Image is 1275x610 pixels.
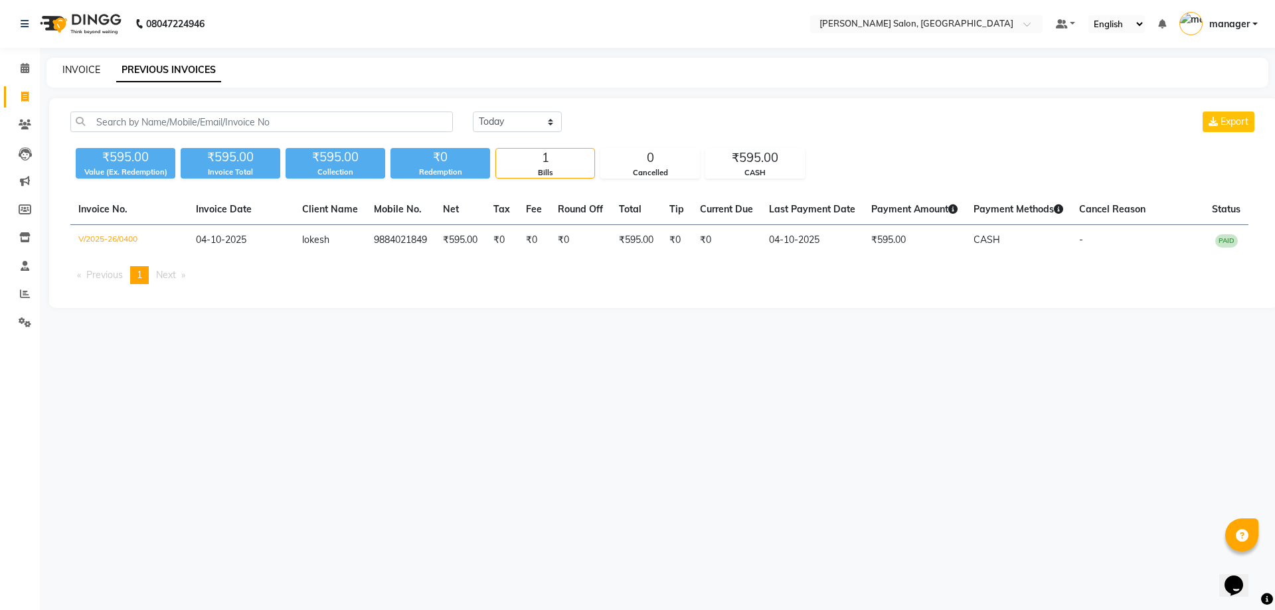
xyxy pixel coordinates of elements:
span: Client Name [302,203,358,215]
div: Bills [496,167,594,179]
span: lokesh [302,234,329,246]
span: Last Payment Date [769,203,855,215]
input: Search by Name/Mobile/Email/Invoice No [70,112,453,132]
span: Previous [86,269,123,281]
span: Mobile No. [374,203,422,215]
nav: Pagination [70,266,1257,284]
span: Payment Methods [974,203,1063,215]
span: Cancel Reason [1079,203,1146,215]
span: Net [443,203,459,215]
span: PAID [1215,234,1238,248]
div: ₹595.00 [181,148,280,167]
a: PREVIOUS INVOICES [116,58,221,82]
td: ₹0 [485,225,518,256]
span: Fee [526,203,542,215]
span: Payment Amount [871,203,958,215]
span: manager [1209,17,1250,31]
div: CASH [706,167,804,179]
span: Total [619,203,641,215]
span: Invoice No. [78,203,127,215]
td: V/2025-26/0400 [70,225,188,256]
div: ₹595.00 [76,148,175,167]
div: ₹595.00 [706,149,804,167]
td: 9884021849 [366,225,435,256]
span: CASH [974,234,1000,246]
td: ₹0 [550,225,611,256]
img: manager [1179,12,1203,35]
div: Value (Ex. Redemption) [76,167,175,178]
iframe: chat widget [1219,557,1262,597]
span: 04-10-2025 [196,234,246,246]
b: 08047224946 [146,5,205,42]
div: 0 [601,149,699,167]
td: ₹595.00 [611,225,661,256]
span: - [1079,234,1083,246]
button: Export [1203,112,1254,132]
div: Redemption [390,167,490,178]
span: Current Due [700,203,753,215]
td: ₹595.00 [863,225,966,256]
td: ₹0 [692,225,761,256]
td: ₹0 [518,225,550,256]
span: 1 [137,269,142,281]
td: 04-10-2025 [761,225,863,256]
a: INVOICE [62,64,100,76]
td: ₹0 [661,225,692,256]
span: Round Off [558,203,603,215]
div: ₹595.00 [286,148,385,167]
span: Next [156,269,176,281]
span: Export [1221,115,1248,127]
span: Invoice Date [196,203,252,215]
div: ₹0 [390,148,490,167]
div: Cancelled [601,167,699,179]
div: Invoice Total [181,167,280,178]
span: Tip [669,203,684,215]
div: 1 [496,149,594,167]
div: Collection [286,167,385,178]
td: ₹595.00 [435,225,485,256]
img: logo [34,5,125,42]
span: Status [1212,203,1240,215]
span: Tax [493,203,510,215]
